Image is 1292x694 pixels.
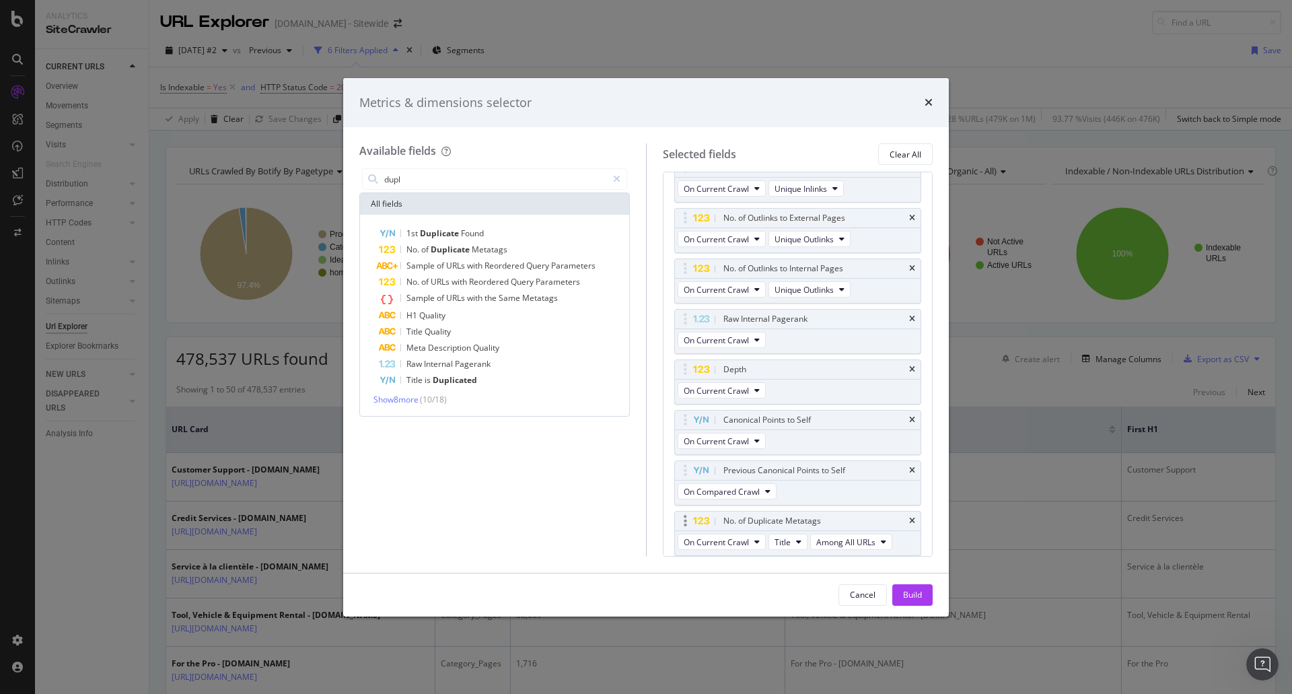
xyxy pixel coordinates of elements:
span: Unique Outlinks [775,284,834,296]
span: Metatags [472,244,507,255]
div: times [909,366,915,374]
div: Raw Internal Pagerank [723,312,808,326]
div: : A URL (page A) with a canonical tag pointing to another page on the site (page B) tells search ... [22,162,248,228]
button: On Current Crawl [678,281,766,298]
button: On Current Crawl [678,534,766,550]
div: Previous Canonical Points to SelftimesOn Compared Crawl [674,460,922,506]
div: times [925,94,933,112]
button: go back [9,5,34,31]
button: Start recording [85,441,96,452]
div: All fields [360,193,629,215]
button: Clear All [878,143,933,165]
div: Cancel [850,589,875,600]
span: Reordered [485,260,526,271]
span: URLs [431,276,452,287]
span: Pagerank [455,358,491,370]
div: Selected fields [663,147,736,162]
button: Home [211,5,236,31]
span: On Compared Crawl [684,486,760,497]
span: Quality [419,310,445,321]
button: On Current Crawl [678,433,766,449]
div: DepthtimesOn Current Crawl [674,359,922,405]
span: On Current Crawl [684,335,749,346]
div: Build [903,589,922,600]
h1: Customer Support [65,7,162,17]
span: No. [406,244,421,255]
div: modal [343,78,949,617]
div: No. of Outlinks to External Pages [723,211,845,225]
div: Available fields [359,143,436,158]
span: the [485,292,499,304]
span: Title [406,374,425,386]
b: Internal PageRank Flow [22,236,148,246]
span: On Current Crawl [684,234,749,245]
div: times [909,214,915,222]
span: URLs [446,260,467,271]
div: times [909,265,915,273]
span: Reordered [469,276,511,287]
button: Cancel [838,584,887,606]
img: Profile image for Customer Support [38,7,60,29]
span: Metatags [522,292,558,304]
button: Unique Outlinks [768,281,851,298]
div: Canonical Points to Self [723,413,811,427]
span: Among All URLs [816,536,875,548]
span: of [421,244,431,255]
span: with [467,260,485,271]
span: Unique Inlinks [775,183,827,195]
div: Close [236,5,260,30]
span: ( 10 / 18 ) [420,394,447,405]
span: Title [406,326,425,337]
div: Yes, canonical URLs do carry PageRank! When a URL has a canonical tag pointing to another page, i... [22,70,248,136]
button: Send a message… [231,436,252,457]
button: On Current Crawl [678,180,766,197]
div: Metrics & dimensions selector [359,94,532,112]
span: with [467,292,485,304]
button: Unique Inlinks [768,180,844,197]
div: Here's how it works: [22,143,248,156]
button: Title [768,534,808,550]
span: Sample [406,292,437,304]
span: of [421,276,431,287]
div: times [909,416,915,424]
div: No. of Duplicate Metatags [723,514,821,528]
span: Duplicate [420,228,461,239]
span: Raw [406,358,424,370]
input: Search by field name [383,169,607,189]
div: Yes, canonical URLs do carry PageRank! When a URL has a canonical tag pointing to another page, i... [11,62,258,442]
span: Quality [473,342,499,353]
button: On Current Crawl [678,382,766,398]
div: No. of Outlinks to Internal PagestimesOn Current CrawlUnique Outlinks [674,258,922,304]
span: of [437,292,446,304]
span: Parameters [551,260,596,271]
span: Query [511,276,536,287]
b: Signal Consolidation [22,163,131,174]
button: Among All URLs [810,534,892,550]
span: Duplicated [433,374,477,386]
span: Parameters [536,276,580,287]
textarea: Message… [11,413,258,436]
button: Build [892,584,933,606]
span: Show 8 more [373,394,419,405]
span: URLs [446,292,467,304]
span: Duplicate [431,244,472,255]
div: times [909,466,915,475]
span: On Current Crawl [684,536,749,548]
b: Search Result Impact [22,308,135,319]
span: Meta [406,342,428,353]
iframe: Intercom live chat [1246,648,1279,681]
span: Unique Outlinks [775,234,834,245]
span: Quality [425,326,451,337]
div: No. of Outlinks to External PagestimesOn Current CrawlUnique Outlinks [674,208,922,253]
a: Source reference 9276105: [156,125,167,135]
button: Upload attachment [64,441,75,452]
span: Internal [424,358,455,370]
button: Unique Outlinks [768,231,851,247]
span: Title [775,536,791,548]
span: Same [499,292,522,304]
span: On Current Crawl [684,284,749,296]
div: Customer Support says… [11,62,258,443]
div: No. of Follow InlinkstimesOn Current CrawlUnique Inlinks [674,158,922,203]
div: This consolidation helps prevent dilution of ranking signals across duplicate or similar content,... [22,380,248,433]
button: Gif picker [42,441,53,452]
